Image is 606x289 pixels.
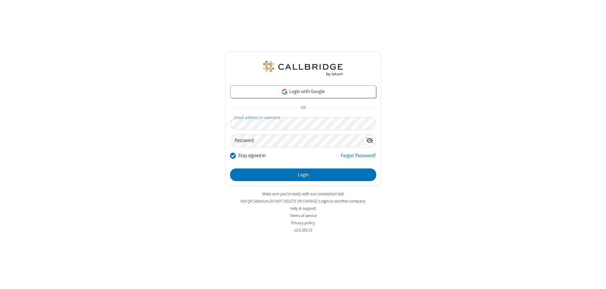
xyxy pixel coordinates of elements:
a: Forgot Password? [341,152,376,164]
a: Login with Google [230,86,376,98]
label: Stay signed in [238,152,266,159]
button: Login to another company [319,198,365,204]
button: Login [230,168,376,181]
a: Terms of service [290,213,317,218]
a: Make sure you're ready with our connection test [262,191,344,197]
input: Password [230,135,364,147]
a: Privacy policy [291,220,315,226]
li: v2.6.350.15 [225,227,381,233]
iframe: Chat [590,273,601,285]
input: Email address or username [230,117,376,130]
a: Help & support [290,206,316,211]
img: google-icon.png [281,88,288,95]
span: OR [298,103,308,112]
img: QA Selenium DO NOT DELETE OR CHANGE [262,61,344,76]
div: Show password [364,135,376,146]
li: Not QA Selenium DO NOT DELETE OR CHANGE? [225,198,381,204]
